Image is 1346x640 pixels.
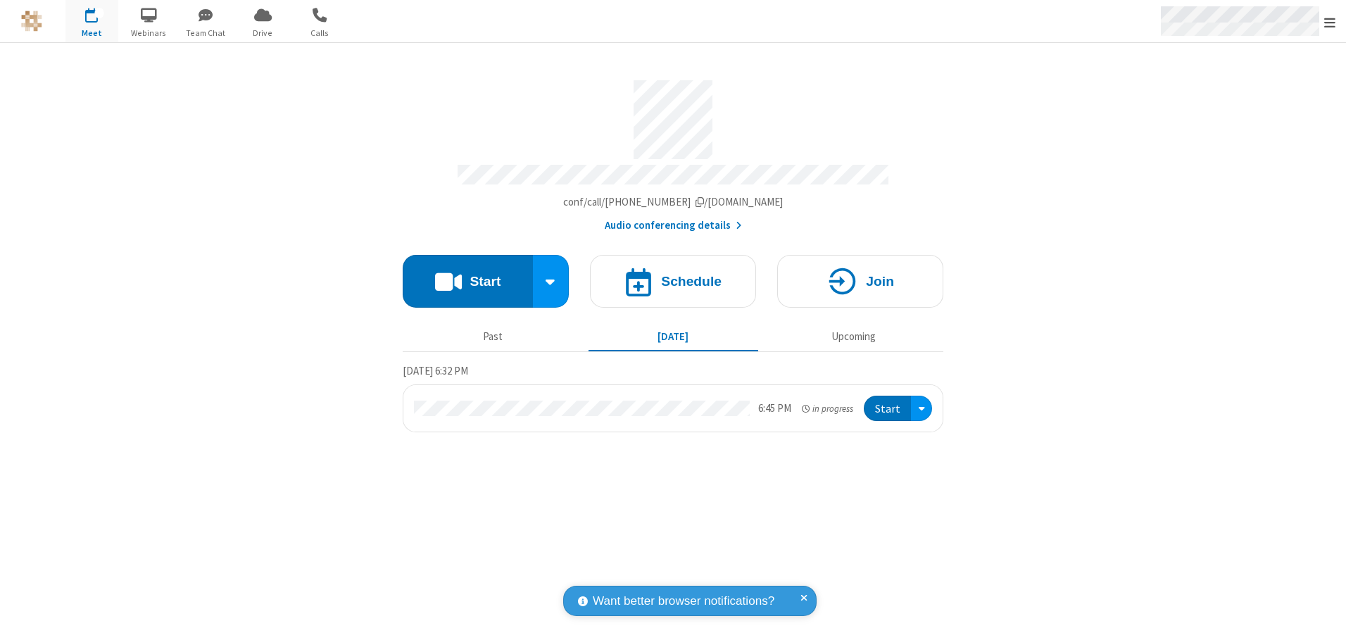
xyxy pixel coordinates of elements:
[593,592,774,610] span: Want better browser notifications?
[563,194,784,211] button: Copy my meeting room linkCopy my meeting room link
[605,218,742,234] button: Audio conferencing details
[237,27,289,39] span: Drive
[533,255,570,308] div: Start conference options
[180,27,232,39] span: Team Chat
[802,402,853,415] em: in progress
[769,323,938,350] button: Upcoming
[403,255,533,308] button: Start
[864,396,911,422] button: Start
[563,195,784,208] span: Copy my meeting room link
[777,255,943,308] button: Join
[589,323,758,350] button: [DATE]
[65,27,118,39] span: Meet
[470,275,501,288] h4: Start
[294,27,346,39] span: Calls
[403,70,943,234] section: Account details
[911,396,932,422] div: Open menu
[95,8,104,18] div: 1
[408,323,578,350] button: Past
[21,11,42,32] img: QA Selenium DO NOT DELETE OR CHANGE
[403,364,468,377] span: [DATE] 6:32 PM
[122,27,175,39] span: Webinars
[866,275,894,288] h4: Join
[590,255,756,308] button: Schedule
[403,363,943,433] section: Today's Meetings
[758,401,791,417] div: 6:45 PM
[661,275,722,288] h4: Schedule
